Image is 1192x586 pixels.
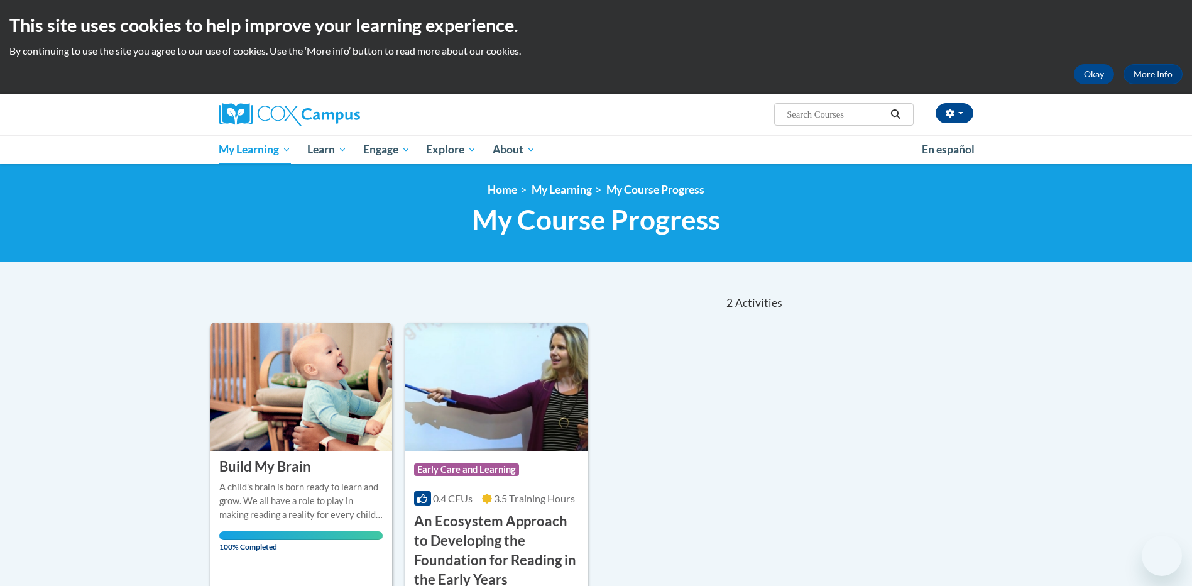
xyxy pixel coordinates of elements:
[914,136,983,163] a: En español
[418,135,484,164] a: Explore
[1142,536,1182,576] iframe: Button to launch messaging window
[219,531,383,540] div: Your progress
[405,323,588,451] img: Course Logo
[606,183,704,196] a: My Course Progress
[936,103,973,123] button: Account Settings
[493,142,535,157] span: About
[363,142,410,157] span: Engage
[726,296,733,310] span: 2
[922,143,975,156] span: En español
[200,135,992,164] div: Main menu
[1074,64,1114,84] button: Okay
[9,13,1183,38] h2: This site uses cookies to help improve your learning experience.
[433,492,473,504] span: 0.4 CEUs
[494,492,575,504] span: 3.5 Training Hours
[210,323,393,451] img: Course Logo
[9,44,1183,58] p: By continuing to use the site you agree to our use of cookies. Use the ‘More info’ button to read...
[735,296,782,310] span: Activities
[355,135,418,164] a: Engage
[219,480,383,522] div: A child's brain is born ready to learn and grow. We all have a role to play in making reading a r...
[219,142,291,157] span: My Learning
[1124,64,1183,84] a: More Info
[219,103,458,126] a: Cox Campus
[472,203,720,236] span: My Course Progress
[219,103,360,126] img: Cox Campus
[219,457,311,477] h3: Build My Brain
[299,135,355,164] a: Learn
[307,142,347,157] span: Learn
[426,142,476,157] span: Explore
[414,463,519,476] span: Early Care and Learning
[488,183,517,196] a: Home
[484,135,544,164] a: About
[532,183,592,196] a: My Learning
[886,107,905,122] button: Search
[211,135,300,164] a: My Learning
[785,107,886,122] input: Search Courses
[219,531,383,551] span: 100% Completed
